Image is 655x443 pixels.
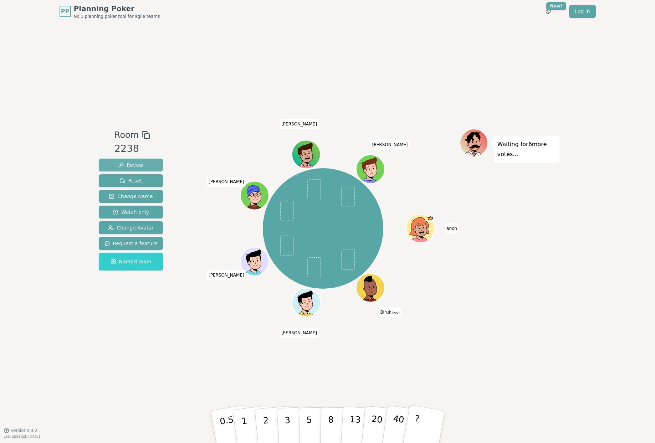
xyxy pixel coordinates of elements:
[111,258,152,265] span: Named room
[391,311,400,314] span: (you)
[280,328,319,338] span: Click to change your name
[542,5,555,18] button: New!
[99,159,163,171] button: Reveal
[99,174,163,187] button: Reset
[207,270,246,280] span: Click to change your name
[60,4,160,19] a: PPPlanning PokerNo.1 planning poker tool for agile teams
[61,7,69,16] span: PP
[74,4,160,14] span: Planning Poker
[99,237,163,250] button: Request a feature
[119,177,142,184] span: Reset
[104,240,158,247] span: Request a feature
[4,428,37,433] button: Version0.9.2
[11,428,37,433] span: Version 0.9.2
[114,141,150,156] div: 2238
[99,221,163,234] button: Change Avatar
[445,223,459,233] span: Click to change your name
[114,129,139,141] span: Room
[546,2,567,10] div: New!
[108,224,154,231] span: Change Avatar
[74,14,160,19] span: No.1 planning poker tool for agile teams
[4,434,40,438] span: Last updated: [DATE]
[113,208,149,216] span: Watch only
[99,190,163,203] button: Change Name
[370,139,410,149] span: Click to change your name
[357,274,384,301] button: Click to change your avatar
[280,119,319,129] span: Click to change your name
[207,177,246,187] span: Click to change your name
[378,307,401,317] span: Click to change your name
[99,253,163,271] button: Named room
[569,5,595,18] a: Log in
[109,193,153,200] span: Change Name
[497,139,556,159] p: Waiting for 6 more votes...
[427,215,434,222] span: anon is the host
[99,206,163,218] button: Watch only
[118,161,143,169] span: Reveal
